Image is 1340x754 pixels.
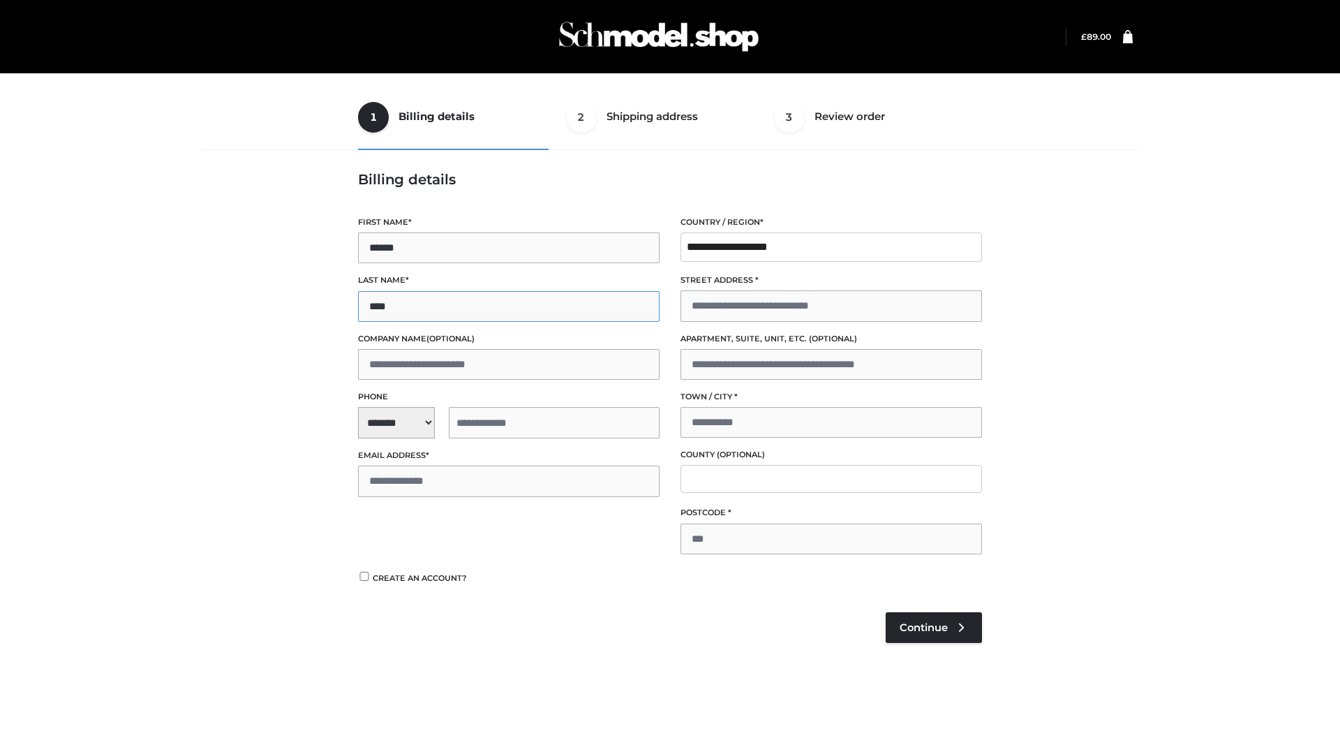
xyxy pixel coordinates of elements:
label: Street address [680,274,982,287]
label: Email address [358,449,660,462]
span: £ [1081,31,1087,42]
span: (optional) [809,334,857,343]
h3: Billing details [358,171,982,188]
label: Postcode [680,506,982,519]
label: Phone [358,390,660,404]
label: Country / Region [680,216,982,229]
a: Continue [886,612,982,643]
a: £89.00 [1081,31,1111,42]
span: (optional) [717,450,765,459]
span: Create an account? [373,573,467,583]
label: Town / City [680,390,982,404]
label: Apartment, suite, unit, etc. [680,332,982,346]
img: Schmodel Admin 964 [554,9,764,64]
span: (optional) [426,334,475,343]
label: Last name [358,274,660,287]
label: First name [358,216,660,229]
bdi: 89.00 [1081,31,1111,42]
label: County [680,448,982,461]
input: Create an account? [358,572,371,581]
label: Company name [358,332,660,346]
span: Continue [900,621,948,634]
